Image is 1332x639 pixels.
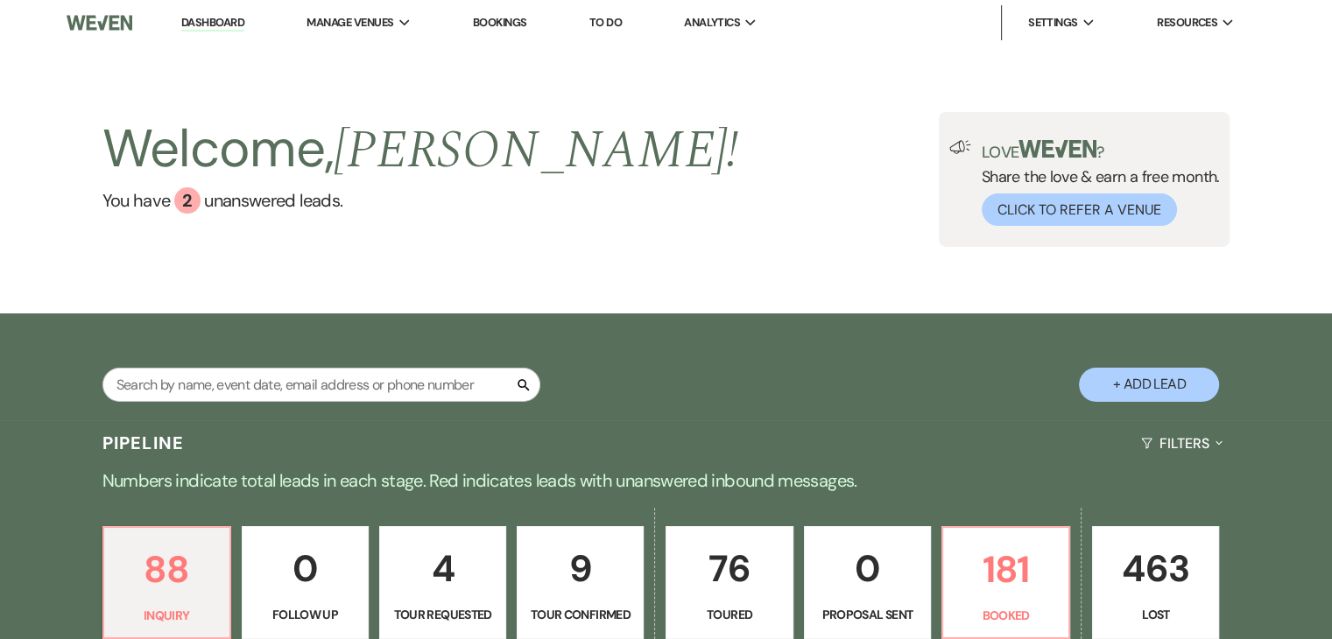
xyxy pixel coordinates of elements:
p: 88 [115,540,219,599]
h2: Welcome, [102,112,739,187]
h3: Pipeline [102,431,185,455]
a: You have 2 unanswered leads. [102,187,739,214]
p: Inquiry [115,606,219,625]
button: Click to Refer a Venue [982,193,1177,226]
p: Tour Requested [391,605,495,624]
img: weven-logo-green.svg [1018,140,1096,158]
p: 4 [391,539,495,598]
p: 0 [253,539,357,598]
span: Resources [1157,14,1217,32]
a: Dashboard [181,15,244,32]
p: 463 [1103,539,1208,598]
button: + Add Lead [1079,368,1219,402]
p: 0 [815,539,920,598]
img: loud-speaker-illustration.svg [949,140,971,154]
p: Booked [954,606,1058,625]
p: Proposal Sent [815,605,920,624]
p: Lost [1103,605,1208,624]
p: Toured [677,605,781,624]
input: Search by name, event date, email address or phone number [102,368,540,402]
p: Numbers indicate total leads in each stage. Red indicates leads with unanswered inbound messages. [36,467,1297,495]
p: Follow Up [253,605,357,624]
button: Filters [1134,420,1230,467]
span: [PERSON_NAME] ! [334,110,738,191]
a: Bookings [473,15,527,30]
div: 2 [174,187,201,214]
img: Weven Logo [67,4,132,41]
div: Share the love & earn a free month. [971,140,1220,226]
p: Tour Confirmed [528,605,632,624]
p: 181 [954,540,1058,599]
p: 9 [528,539,632,598]
span: Analytics [684,14,740,32]
span: Manage Venues [307,14,393,32]
p: 76 [677,539,781,598]
span: Settings [1028,14,1078,32]
a: To Do [589,15,622,30]
p: Love ? [982,140,1220,160]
